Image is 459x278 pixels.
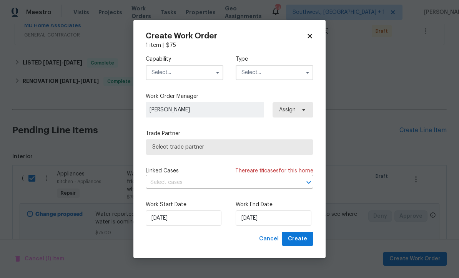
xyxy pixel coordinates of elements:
[213,68,222,77] button: Show options
[303,68,312,77] button: Show options
[236,210,311,226] input: M/D/YYYY
[235,167,313,175] span: There are case s for this home
[146,130,313,137] label: Trade Partner
[256,232,282,246] button: Cancel
[146,32,306,40] h2: Create Work Order
[146,93,313,100] label: Work Order Manager
[282,232,313,246] button: Create
[288,234,307,244] span: Create
[146,210,221,226] input: M/D/YYYY
[236,201,313,208] label: Work End Date
[259,234,279,244] span: Cancel
[166,43,176,48] span: $ 75
[146,177,292,189] input: Select cases
[152,143,307,151] span: Select trade partner
[146,41,313,49] div: 1 item |
[236,65,313,80] input: Select...
[146,65,223,80] input: Select...
[150,106,260,114] span: [PERSON_NAME]
[259,168,264,174] span: 11
[236,55,313,63] label: Type
[146,201,223,208] label: Work Start Date
[303,177,314,188] button: Open
[146,55,223,63] label: Capability
[146,167,179,175] span: Linked Cases
[279,106,296,114] span: Assign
